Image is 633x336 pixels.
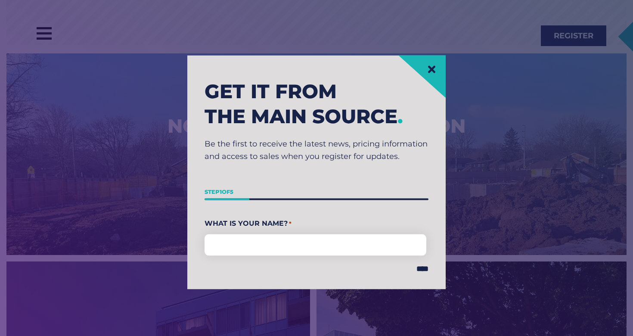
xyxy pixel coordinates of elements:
[205,138,428,163] p: Be the first to receive the latest news, pricing information and access to sales when you registe...
[397,105,403,128] span: .
[230,188,233,195] span: 5
[205,218,428,231] legend: What Is Your Name?
[205,79,428,129] h2: Get it from the main source
[220,188,222,195] span: 1
[205,186,428,199] p: Step of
